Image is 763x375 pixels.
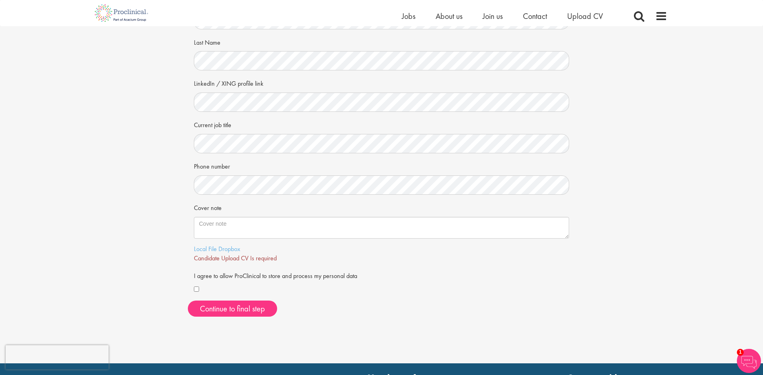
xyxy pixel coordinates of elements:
[194,76,263,89] label: LinkedIn / XING profile link
[188,301,277,317] button: Continue to final step
[6,345,109,369] iframe: reCAPTCHA
[436,11,463,21] a: About us
[567,11,603,21] a: Upload CV
[737,349,744,356] span: 1
[523,11,547,21] a: Contact
[194,269,357,281] label: I agree to allow ProClinical to store and process my personal data
[194,245,217,253] a: Local File
[483,11,503,21] a: Join us
[194,118,231,130] label: Current job title
[737,349,761,373] img: Chatbot
[194,201,222,213] label: Cover note
[200,303,265,314] span: Continue to final step
[194,254,277,262] span: Candidate Upload CV Is required
[194,159,230,171] label: Phone number
[218,245,240,253] a: Dropbox
[402,11,415,21] a: Jobs
[194,35,220,47] label: Last Name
